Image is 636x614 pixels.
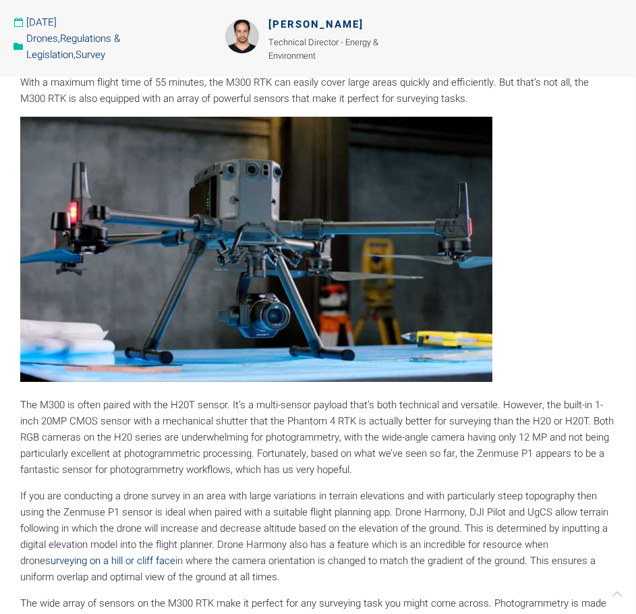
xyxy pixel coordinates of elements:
[268,36,397,64] p: Technical Director - Energy & Environment
[45,553,175,568] a: surveying on a hill or cliff face
[20,117,492,382] img: 9k=
[26,31,120,62] a: Regulations & Legislation
[26,15,57,30] time: [DATE]
[225,20,259,53] img: Picture of Michael Picco
[20,397,615,478] p: The M300 is often paired with the H20T sensor. It’s a multi-sensor payload that’s both technical ...
[13,14,57,30] a: [DATE]
[20,74,615,107] p: With a maximum flight time of 55 minutes, the M300 RTK can easily cover large areas quickly and e...
[26,31,58,46] a: Drones
[20,488,615,585] p: If you are conducting a drone survey in an area with large variations in terrain elevations and w...
[76,47,105,62] a: Survey
[268,17,397,32] h6: [PERSON_NAME]
[26,31,120,62] span: , ,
